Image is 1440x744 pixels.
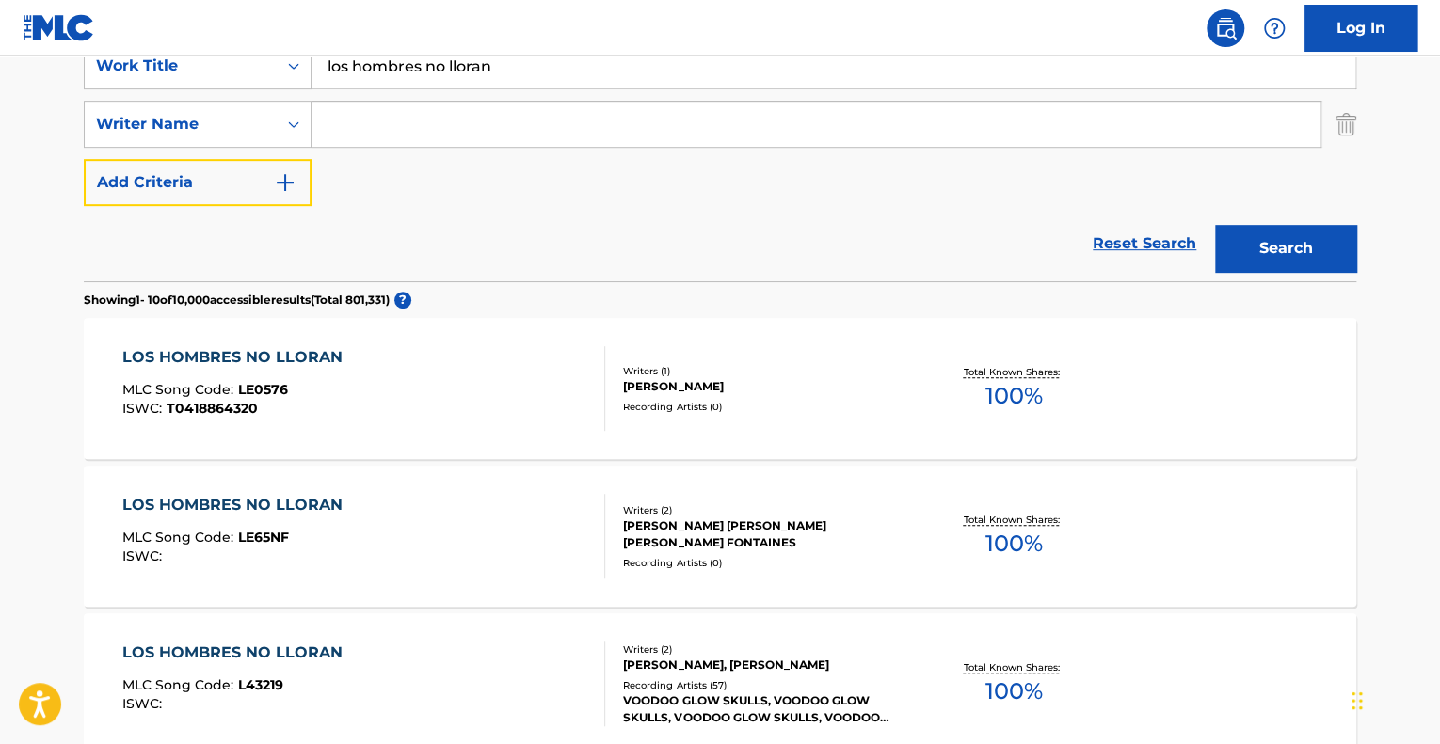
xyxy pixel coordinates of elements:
[238,676,283,693] span: L43219
[122,676,238,693] span: MLC Song Code :
[623,364,907,378] div: Writers ( 1 )
[1207,9,1244,47] a: Public Search
[1214,17,1237,40] img: search
[623,400,907,414] div: Recording Artists ( 0 )
[84,318,1356,459] a: LOS HOMBRES NO LLORANMLC Song Code:LE0576ISWC:T0418864320Writers (1)[PERSON_NAME]Recording Artist...
[122,400,167,417] span: ISWC :
[623,378,907,395] div: [PERSON_NAME]
[984,379,1042,413] span: 100 %
[238,529,289,546] span: LE65NF
[984,674,1042,708] span: 100 %
[96,113,265,135] div: Writer Name
[984,527,1042,561] span: 100 %
[167,400,258,417] span: T0418864320
[84,42,1356,281] form: Search Form
[96,55,265,77] div: Work Title
[1336,101,1356,148] img: Delete Criterion
[122,695,167,712] span: ISWC :
[84,466,1356,607] a: LOS HOMBRES NO LLORANMLC Song Code:LE65NFISWC:Writers (2)[PERSON_NAME] [PERSON_NAME] [PERSON_NAME...
[23,14,95,41] img: MLC Logo
[963,365,1064,379] p: Total Known Shares:
[623,517,907,551] div: [PERSON_NAME] [PERSON_NAME] [PERSON_NAME] FONTAINES
[122,381,238,398] span: MLC Song Code :
[623,657,907,673] div: [PERSON_NAME], [PERSON_NAME]
[394,292,411,309] span: ?
[238,381,288,398] span: LE0576
[122,494,352,516] div: LOS HOMBRES NO LLORAN
[122,346,352,369] div: LOS HOMBRES NO LLORAN
[1263,17,1286,40] img: help
[623,556,907,570] div: Recording Artists ( 0 )
[84,292,390,309] p: Showing 1 - 10 of 10,000 accessible results (Total 801,331 )
[122,547,167,564] span: ISWC :
[1215,225,1356,272] button: Search
[1256,9,1293,47] div: Help
[122,529,238,546] span: MLC Song Code :
[963,660,1064,674] p: Total Known Shares:
[84,159,312,206] button: Add Criteria
[623,692,907,726] div: VOODOO GLOW SKULLS, VOODOO GLOW SKULLS, VOODOO GLOW SKULLS, VOODOO GLOW SKULLS, VOODOO GLOW SKULLS
[1346,654,1440,744] iframe: Chat Widget
[963,513,1064,527] p: Total Known Shares:
[623,642,907,657] div: Writers ( 2 )
[1083,223,1206,264] a: Reset Search
[1352,673,1363,729] div: Drag
[274,171,296,194] img: 9d2ae6d4665cec9f34b9.svg
[1304,5,1417,52] a: Log In
[122,641,352,664] div: LOS HOMBRES NO LLORAN
[623,503,907,517] div: Writers ( 2 )
[623,678,907,692] div: Recording Artists ( 57 )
